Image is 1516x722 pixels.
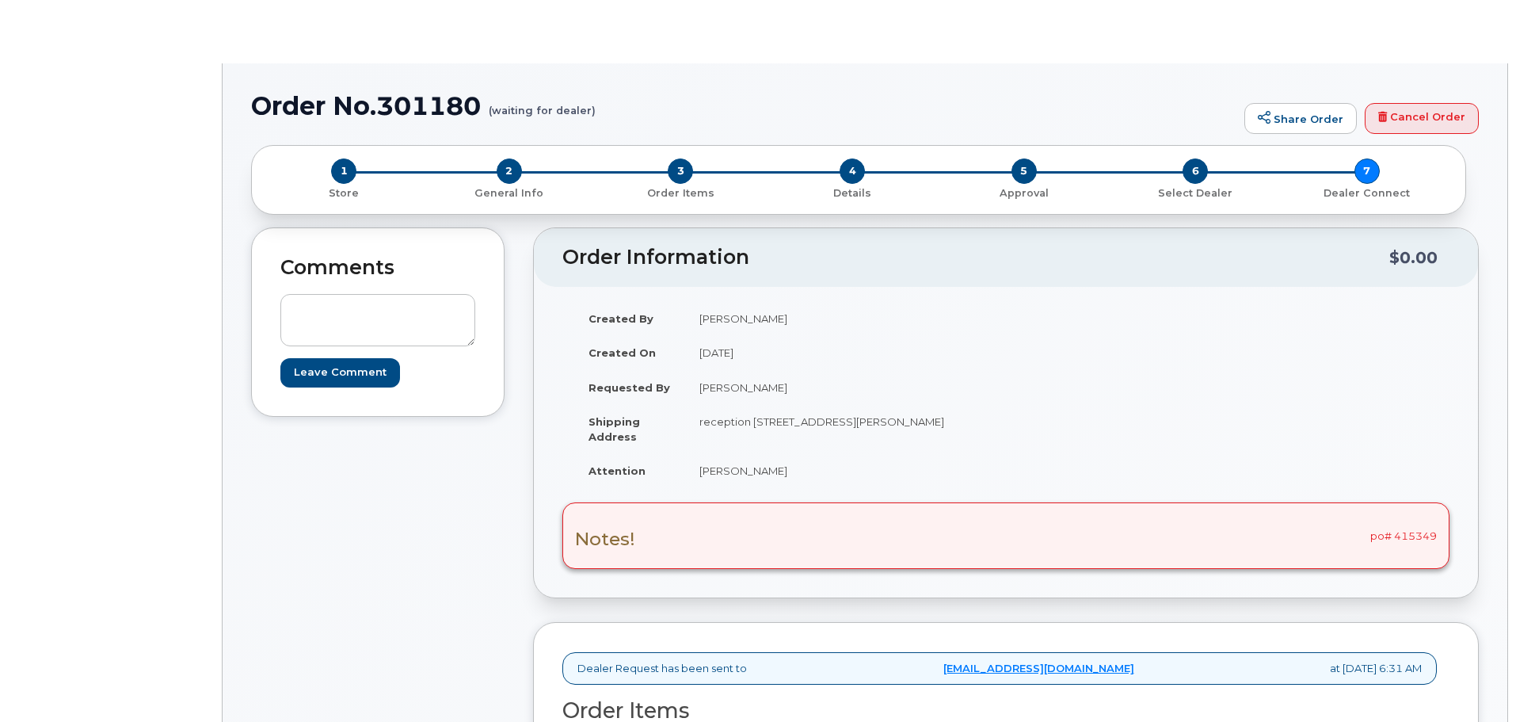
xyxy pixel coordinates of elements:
[685,301,994,336] td: [PERSON_NAME]
[562,246,1389,269] h2: Order Information
[773,186,932,201] p: Details
[497,159,522,184] span: 2
[588,464,646,477] strong: Attention
[265,184,424,201] a: 1 Store
[595,184,767,201] a: 3 Order Items
[489,92,596,117] small: (waiting for dealer)
[331,159,356,184] span: 1
[430,186,589,201] p: General Info
[668,159,693,184] span: 3
[280,257,475,279] h2: Comments
[944,186,1103,201] p: Approval
[588,415,640,443] strong: Shipping Address
[1110,184,1282,201] a: 6 Select Dealer
[685,370,994,405] td: [PERSON_NAME]
[1365,103,1479,135] a: Cancel Order
[1244,103,1357,135] a: Share Order
[588,312,653,325] strong: Created By
[280,358,400,388] input: Leave Comment
[588,381,670,394] strong: Requested By
[562,652,1437,685] div: Dealer Request has been sent to at [DATE] 6:31 AM
[1389,243,1438,273] div: $0.00
[943,661,1134,676] a: [EMAIL_ADDRESS][DOMAIN_NAME]
[840,159,865,184] span: 4
[938,184,1110,201] a: 5 Approval
[601,186,760,201] p: Order Items
[1116,186,1275,201] p: Select Dealer
[588,346,656,359] strong: Created On
[271,186,417,201] p: Store
[685,335,994,370] td: [DATE]
[685,453,994,488] td: [PERSON_NAME]
[424,184,596,201] a: 2 General Info
[1011,159,1037,184] span: 5
[575,529,635,549] h3: Notes!
[767,184,939,201] a: 4 Details
[251,92,1236,120] h1: Order No.301180
[1183,159,1208,184] span: 6
[562,502,1449,569] div: po# 415349
[685,404,994,453] td: reception [STREET_ADDRESS][PERSON_NAME]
